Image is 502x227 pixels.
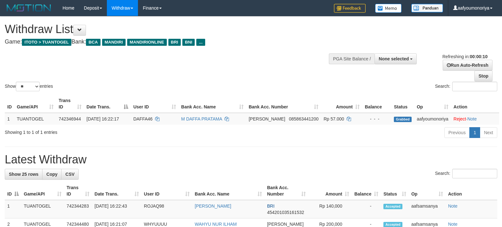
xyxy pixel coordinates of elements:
label: Show entries [5,82,53,91]
th: Game/API: activate to sort column ascending [21,182,64,200]
th: Action [451,95,499,113]
a: [PERSON_NAME] [195,203,231,209]
a: Note [467,116,477,121]
button: None selected [375,53,417,64]
th: Op: activate to sort column ascending [409,182,446,200]
strong: 00:00:10 [470,54,487,59]
th: Bank Acc. Name: activate to sort column ascending [179,95,246,113]
th: Action [446,182,497,200]
a: Previous [444,127,470,138]
input: Search: [452,82,497,91]
span: MANDIRIONLINE [127,39,167,46]
span: BNI [182,39,195,46]
a: CSV [61,169,79,180]
span: BRI [267,203,274,209]
a: Next [480,127,497,138]
div: Showing 1 to 1 of 1 entries [5,127,205,135]
span: ITOTO > TUANTOGEL [22,39,71,46]
span: DAFFA46 [133,116,153,121]
span: [PERSON_NAME] [267,222,303,227]
td: - [352,200,381,218]
td: 742344283 [64,200,92,218]
div: PGA Site Balance / [329,53,375,64]
div: - - - [365,116,389,122]
a: M DAFFA PRATAMA [181,116,222,121]
span: Copy 085863441200 to clipboard [289,116,318,121]
span: BCA [86,39,100,46]
span: Grabbed [394,117,412,122]
th: Trans ID: activate to sort column ascending [64,182,92,200]
th: Bank Acc. Name: activate to sort column ascending [192,182,264,200]
td: [DATE] 16:22:43 [92,200,141,218]
th: Status [391,95,414,113]
span: Accepted [383,204,402,209]
span: Refreshing in: [442,54,487,59]
th: Balance [362,95,391,113]
th: Trans ID: activate to sort column ascending [56,95,84,113]
th: Amount: activate to sort column ascending [321,95,362,113]
td: ROJAQ98 [141,200,192,218]
span: None selected [379,56,409,61]
td: 1 [5,200,21,218]
a: WAHYU NUR ILHAM [195,222,237,227]
span: [DATE] 16:22:17 [87,116,119,121]
span: ... [196,39,205,46]
th: Balance: activate to sort column ascending [352,182,381,200]
img: Button%20Memo.svg [375,4,402,13]
td: TUANTOGEL [14,113,56,125]
span: Copy [46,172,57,177]
span: 742346944 [59,116,81,121]
input: Search: [452,169,497,178]
span: [PERSON_NAME] [249,116,285,121]
span: Rp 57.000 [323,116,344,121]
img: Feedback.jpg [334,4,366,13]
th: Bank Acc. Number: activate to sort column ascending [264,182,308,200]
label: Search: [435,169,497,178]
img: panduan.png [411,4,443,12]
a: Show 25 rows [5,169,42,180]
th: Bank Acc. Number: activate to sort column ascending [246,95,321,113]
th: User ID: activate to sort column ascending [131,95,179,113]
span: Show 25 rows [9,172,38,177]
a: Note [448,203,458,209]
th: Game/API: activate to sort column ascending [14,95,56,113]
td: aafyoumonoriya [414,113,451,125]
th: Date Trans.: activate to sort column descending [84,95,131,113]
h4: Game: Bank: [5,39,328,45]
a: Note [448,222,458,227]
td: TUANTOGEL [21,200,64,218]
th: ID: activate to sort column descending [5,182,21,200]
a: 1 [469,127,480,138]
span: CSV [65,172,75,177]
a: Reject [453,116,466,121]
th: Date Trans.: activate to sort column ascending [92,182,141,200]
label: Search: [435,82,497,91]
span: Copy 454201035161532 to clipboard [267,210,304,215]
th: ID [5,95,14,113]
th: Op: activate to sort column ascending [414,95,451,113]
span: MANDIRI [102,39,126,46]
td: 1 [5,113,14,125]
td: aafsamsanya [409,200,446,218]
td: · [451,113,499,125]
th: Amount: activate to sort column ascending [308,182,352,200]
h1: Withdraw List [5,23,328,36]
span: BRI [168,39,181,46]
a: Copy [42,169,62,180]
img: MOTION_logo.png [5,3,53,13]
a: Stop [474,71,492,81]
th: Status: activate to sort column ascending [381,182,409,200]
td: Rp 140,000 [308,200,352,218]
th: User ID: activate to sort column ascending [141,182,192,200]
a: Run Auto-Refresh [443,60,492,71]
select: Showentries [16,82,40,91]
h1: Latest Withdraw [5,153,497,166]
